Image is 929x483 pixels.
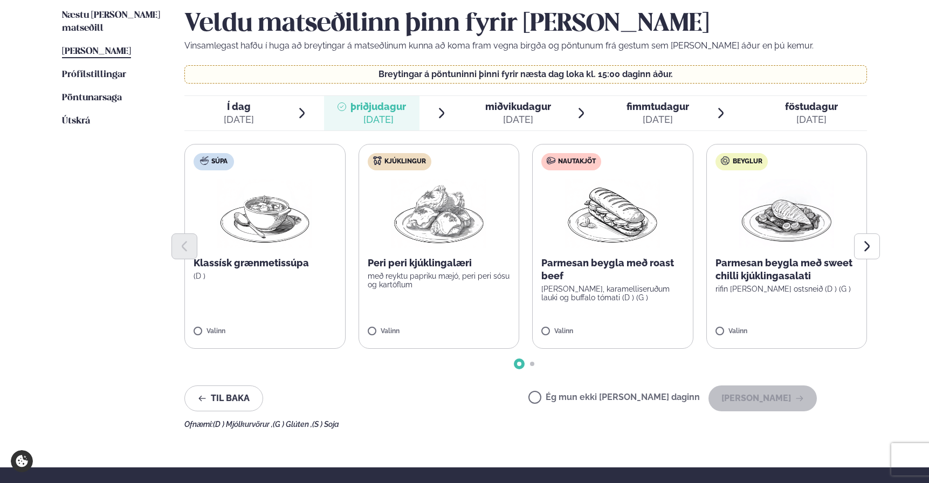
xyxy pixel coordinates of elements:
img: chicken.svg [373,156,382,165]
span: föstudagur [785,101,838,112]
div: [DATE] [627,113,689,126]
span: Í dag [224,100,254,113]
span: þriðjudagur [350,101,406,112]
img: Chicken-breast.png [739,179,834,248]
span: (G ) Glúten , [273,420,312,429]
img: Soup.png [217,179,312,248]
span: Næstu [PERSON_NAME] matseðill [62,11,160,33]
button: [PERSON_NAME] [708,385,817,411]
span: Prófílstillingar [62,70,126,79]
p: rifin [PERSON_NAME] ostsneið (D ) (G ) [715,285,858,293]
span: (D ) Mjólkurvörur , [213,420,273,429]
img: beef.svg [547,156,555,165]
p: Parmesan beygla með roast beef [541,257,684,282]
span: (S ) Soja [312,420,339,429]
div: [DATE] [224,113,254,126]
div: [DATE] [485,113,551,126]
span: Beyglur [733,157,762,166]
img: bagle-new-16px.svg [721,156,730,165]
button: Til baka [184,385,263,411]
button: Previous slide [171,233,197,259]
div: Ofnæmi: [184,420,867,429]
a: [PERSON_NAME] [62,45,131,58]
img: Panini.png [565,179,660,248]
p: Klassísk grænmetissúpa [194,257,336,270]
p: með reyktu papriku mæjó, peri peri sósu og kartöflum [368,272,511,289]
button: Next slide [854,233,880,259]
span: Útskrá [62,116,90,126]
div: [DATE] [350,113,406,126]
a: Pöntunarsaga [62,92,122,105]
span: Nautakjöt [558,157,596,166]
span: [PERSON_NAME] [62,47,131,56]
span: Súpa [211,157,228,166]
span: Go to slide 2 [530,362,534,366]
span: Go to slide 1 [517,362,521,366]
h2: Veldu matseðilinn þinn fyrir [PERSON_NAME] [184,9,867,39]
a: Næstu [PERSON_NAME] matseðill [62,9,163,35]
p: Breytingar á pöntuninni þinni fyrir næsta dag loka kl. 15:00 daginn áður. [196,70,856,79]
p: Peri peri kjúklingalæri [368,257,511,270]
span: miðvikudagur [485,101,551,112]
p: [PERSON_NAME], karamelliseruðum lauki og buffalo tómati (D ) (G ) [541,285,684,302]
img: Chicken-thighs.png [391,179,486,248]
span: Pöntunarsaga [62,93,122,102]
a: Prófílstillingar [62,68,126,81]
a: Cookie settings [11,450,33,472]
a: Útskrá [62,115,90,128]
p: Vinsamlegast hafðu í huga að breytingar á matseðlinum kunna að koma fram vegna birgða og pöntunum... [184,39,867,52]
span: fimmtudagur [627,101,689,112]
span: Kjúklingur [384,157,426,166]
p: Parmesan beygla með sweet chilli kjúklingasalati [715,257,858,282]
img: soup.svg [200,156,209,165]
div: [DATE] [785,113,838,126]
p: (D ) [194,272,336,280]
